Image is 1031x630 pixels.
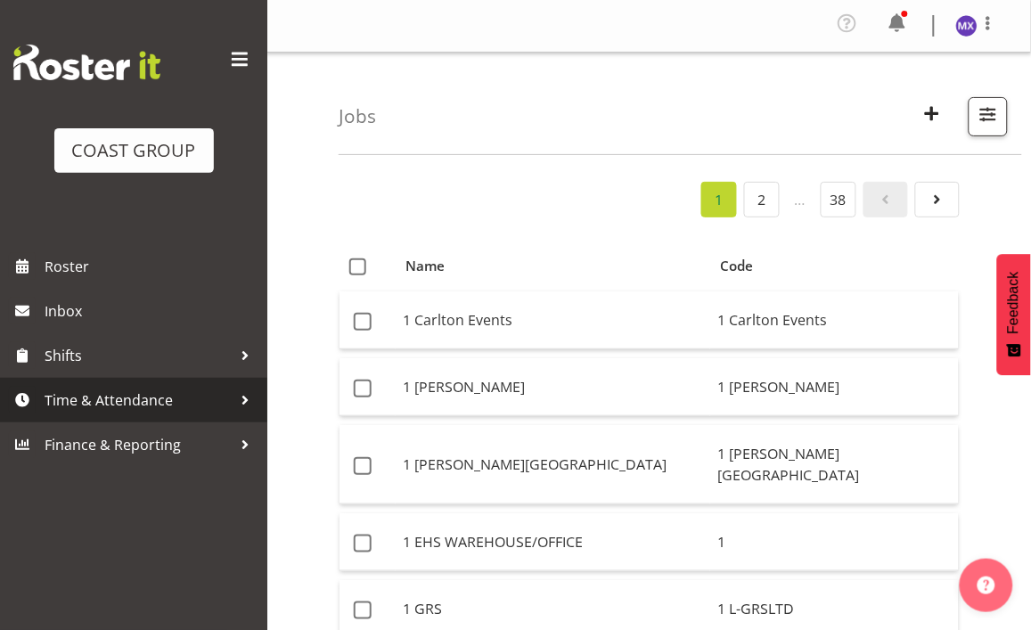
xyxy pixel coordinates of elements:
[339,106,376,127] h4: Jobs
[13,45,160,80] img: Rosterit website logo
[744,182,780,217] a: 2
[821,182,856,217] a: 38
[45,253,258,280] span: Roster
[721,256,949,276] div: Code
[997,254,1031,375] button: Feedback - Show survey
[956,15,978,37] img: michelle-xiang8229.jpg
[913,97,951,136] button: Create New Job
[710,513,959,571] td: 1
[72,137,196,164] div: COAST GROUP
[405,256,700,276] div: Name
[396,291,710,349] td: 1 Carlton Events
[396,358,710,416] td: 1 [PERSON_NAME]
[969,97,1008,136] button: Filter Jobs
[710,425,959,504] td: 1 [PERSON_NAME][GEOGRAPHIC_DATA]
[45,298,258,324] span: Inbox
[396,425,710,504] td: 1 [PERSON_NAME][GEOGRAPHIC_DATA]
[710,291,959,349] td: 1 Carlton Events
[45,387,232,413] span: Time & Attendance
[396,513,710,571] td: 1 EHS WAREHOUSE/OFFICE
[1006,272,1022,334] span: Feedback
[45,342,232,369] span: Shifts
[45,431,232,458] span: Finance & Reporting
[978,577,995,594] img: help-xxl-2.png
[710,358,959,416] td: 1 [PERSON_NAME]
